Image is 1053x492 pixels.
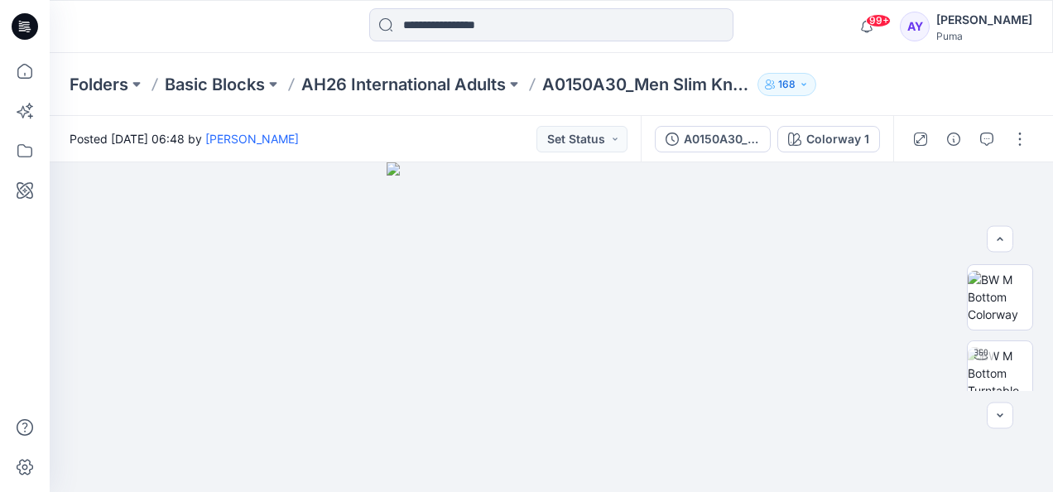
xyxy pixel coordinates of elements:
[940,126,967,152] button: Details
[936,10,1032,30] div: [PERSON_NAME]
[70,73,128,96] a: Folders
[778,75,796,94] p: 168
[968,271,1032,323] img: BW M Bottom Colorway
[936,30,1032,42] div: Puma
[205,132,299,146] a: [PERSON_NAME]
[866,14,891,27] span: 99+
[165,73,265,96] a: Basic Blocks
[684,130,760,148] div: A0150A30_Men Slim Knit Pants_CV02
[968,347,1032,399] img: BW M Bottom Turntable
[655,126,771,152] button: A0150A30_Men Slim Knit Pants_CV02
[900,12,930,41] div: AY
[387,162,716,492] img: eyJhbGciOiJIUzI1NiIsImtpZCI6IjAiLCJzbHQiOiJzZXMiLCJ0eXAiOiJKV1QifQ.eyJkYXRhIjp7InR5cGUiOiJzdG9yYW...
[757,73,816,96] button: 168
[542,73,751,96] p: A0150A30_Men Slim Knit Pants_CV02
[806,130,869,148] div: Colorway 1
[777,126,880,152] button: Colorway 1
[301,73,506,96] a: AH26 International Adults
[70,130,299,147] span: Posted [DATE] 06:48 by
